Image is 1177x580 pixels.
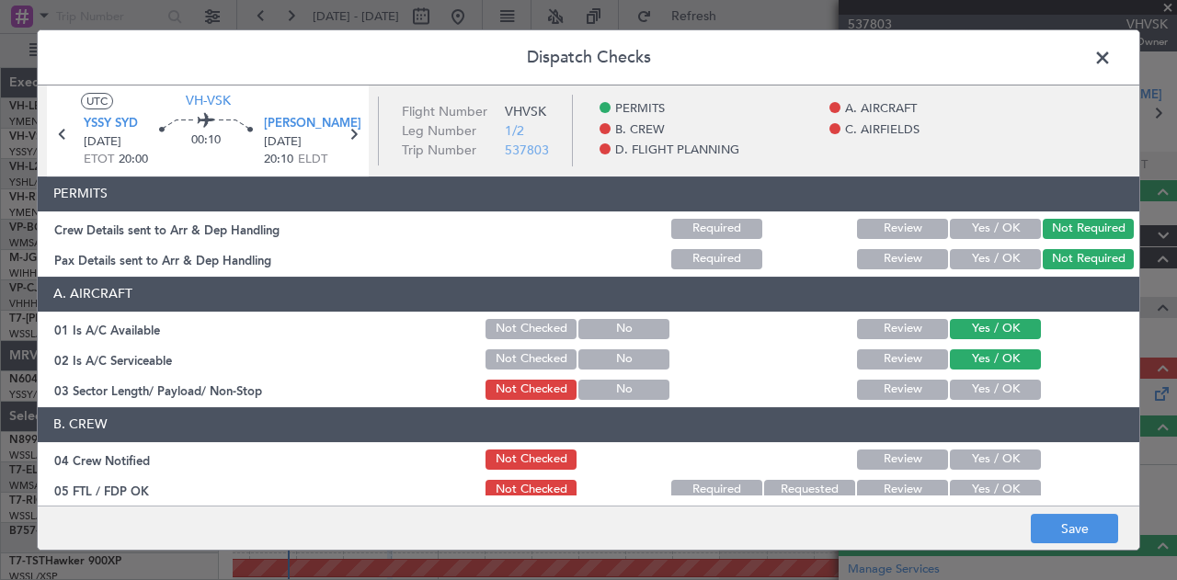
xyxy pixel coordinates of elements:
[857,349,948,370] button: Review
[1043,249,1134,269] button: Not Required
[857,219,948,239] button: Review
[950,480,1041,500] button: Yes / OK
[857,449,948,470] button: Review
[857,319,948,339] button: Review
[950,219,1041,239] button: Yes / OK
[950,249,1041,269] button: Yes / OK
[764,480,855,500] button: Requested
[1031,514,1118,543] button: Save
[950,449,1041,470] button: Yes / OK
[845,100,917,119] span: A. AIRCRAFT
[38,30,1139,85] header: Dispatch Checks
[950,319,1041,339] button: Yes / OK
[845,121,920,140] span: C. AIRFIELDS
[857,249,948,269] button: Review
[857,380,948,400] button: Review
[1043,219,1134,239] button: Not Required
[857,480,948,500] button: Review
[950,380,1041,400] button: Yes / OK
[950,349,1041,370] button: Yes / OK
